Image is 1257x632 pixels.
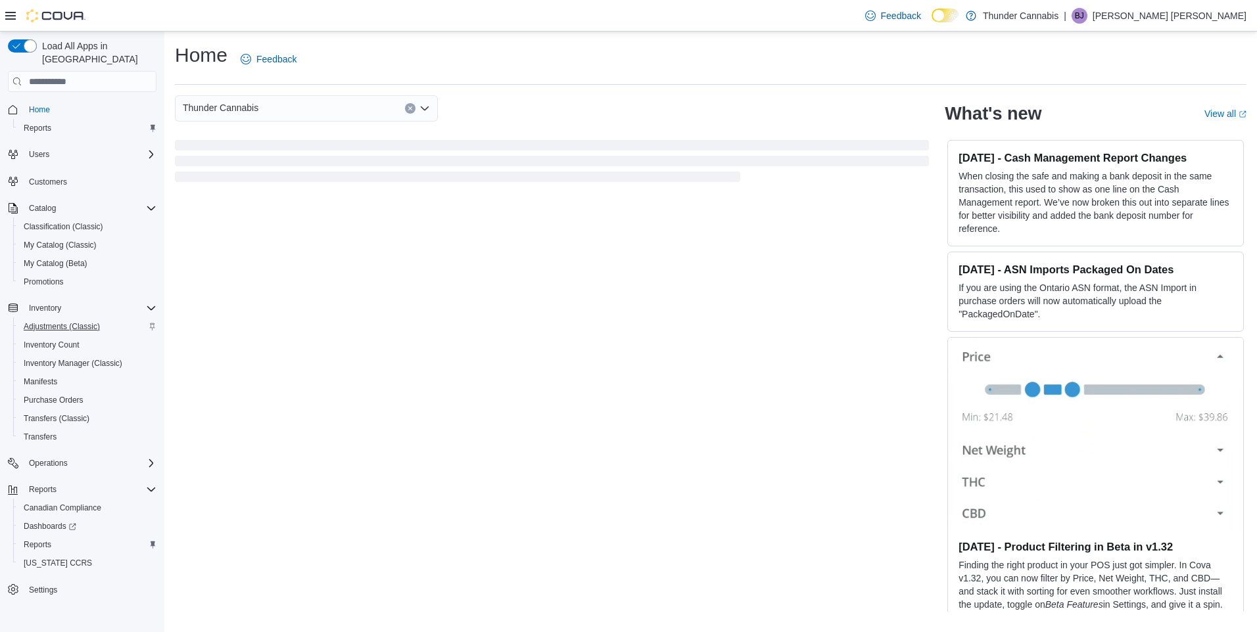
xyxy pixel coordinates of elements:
span: Canadian Compliance [18,500,156,516]
span: Dashboards [18,518,156,534]
span: My Catalog (Classic) [18,237,156,253]
span: Washington CCRS [18,555,156,571]
img: Cova [26,9,85,22]
button: Reports [3,480,162,499]
span: Purchase Orders [18,392,156,408]
a: Transfers [18,429,62,445]
button: Adjustments (Classic) [13,317,162,336]
span: Classification (Classic) [18,219,156,235]
span: Reports [18,537,156,553]
span: Canadian Compliance [24,503,101,513]
span: Transfers (Classic) [24,413,89,424]
button: Catalog [24,200,61,216]
span: Transfers [18,429,156,445]
a: Canadian Compliance [18,500,107,516]
span: Manifests [18,374,156,390]
span: Dark Mode [932,22,932,23]
span: Reports [24,123,51,133]
span: Catalog [29,203,56,214]
span: Transfers (Classic) [18,411,156,426]
a: Reports [18,120,57,136]
h3: [DATE] - ASN Imports Packaged On Dates [959,263,1233,276]
a: [US_STATE] CCRS [18,555,97,571]
span: [US_STATE] CCRS [24,558,92,568]
span: BJ [1075,8,1084,24]
span: Home [24,101,156,118]
button: Users [24,147,55,162]
button: Customers [3,171,162,191]
button: Promotions [13,273,162,291]
h3: [DATE] - Cash Management Report Changes [959,151,1233,164]
p: If you are using the Ontario ASN format, the ASN Import in purchase orders will now automatically... [959,281,1233,321]
button: Classification (Classic) [13,217,162,236]
span: Reports [24,539,51,550]
button: Inventory [24,300,66,316]
button: My Catalog (Classic) [13,236,162,254]
span: Feedback [881,9,921,22]
button: Purchase Orders [13,391,162,409]
span: Inventory Count [24,340,80,350]
span: Settings [29,585,57,595]
span: Customers [24,173,156,189]
a: Dashboards [13,517,162,535]
a: Purchase Orders [18,392,89,408]
span: Feedback [256,53,296,66]
a: Feedback [860,3,926,29]
span: Transfers [24,432,57,442]
a: Feedback [235,46,302,72]
p: [PERSON_NAME] [PERSON_NAME] [1093,8,1246,24]
h3: [DATE] - Product Filtering in Beta in v1.32 [959,540,1233,553]
button: Canadian Compliance [13,499,162,517]
p: Finding the right product in your POS just got simpler. In Cova v1.32, you can now filter by Pric... [959,558,1233,624]
span: Inventory [24,300,156,316]
a: Adjustments (Classic) [18,319,105,334]
span: Manifests [24,376,57,387]
button: Operations [24,455,73,471]
h1: Home [175,42,227,68]
span: My Catalog (Beta) [24,258,87,269]
div: Barbara Jimmy [1072,8,1087,24]
button: Reports [24,482,62,497]
span: My Catalog (Beta) [18,256,156,271]
a: Customers [24,174,72,190]
span: Operations [29,458,68,468]
button: Manifests [13,372,162,391]
a: Inventory Manager (Classic) [18,355,128,371]
a: My Catalog (Classic) [18,237,102,253]
input: Dark Mode [932,9,959,22]
span: Users [29,149,49,160]
button: Inventory Manager (Classic) [13,354,162,372]
span: Adjustments (Classic) [18,319,156,334]
span: Customers [29,177,67,187]
button: Reports [13,119,162,137]
button: Inventory [3,299,162,317]
button: Catalog [3,199,162,217]
a: Classification (Classic) [18,219,108,235]
span: Promotions [18,274,156,290]
span: Inventory [29,303,61,313]
span: Settings [24,581,156,598]
span: Inventory Count [18,337,156,353]
button: Reports [13,535,162,554]
span: Thunder Cannabis [183,100,258,116]
a: Home [24,102,55,118]
span: Loading [175,143,929,185]
button: Operations [3,454,162,472]
a: Dashboards [18,518,82,534]
span: Purchase Orders [24,395,83,405]
button: Settings [3,580,162,599]
button: Transfers (Classic) [13,409,162,428]
span: Adjustments (Classic) [24,321,100,332]
span: Reports [24,482,156,497]
span: Reports [18,120,156,136]
span: Users [24,147,156,162]
em: Beta Features [1045,599,1103,610]
span: Dashboards [24,521,76,531]
span: Inventory Manager (Classic) [24,358,122,369]
a: Promotions [18,274,69,290]
span: Catalog [24,200,156,216]
button: Inventory Count [13,336,162,354]
span: Load All Apps in [GEOGRAPHIC_DATA] [37,39,156,66]
span: Classification (Classic) [24,221,103,232]
button: [US_STATE] CCRS [13,554,162,572]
